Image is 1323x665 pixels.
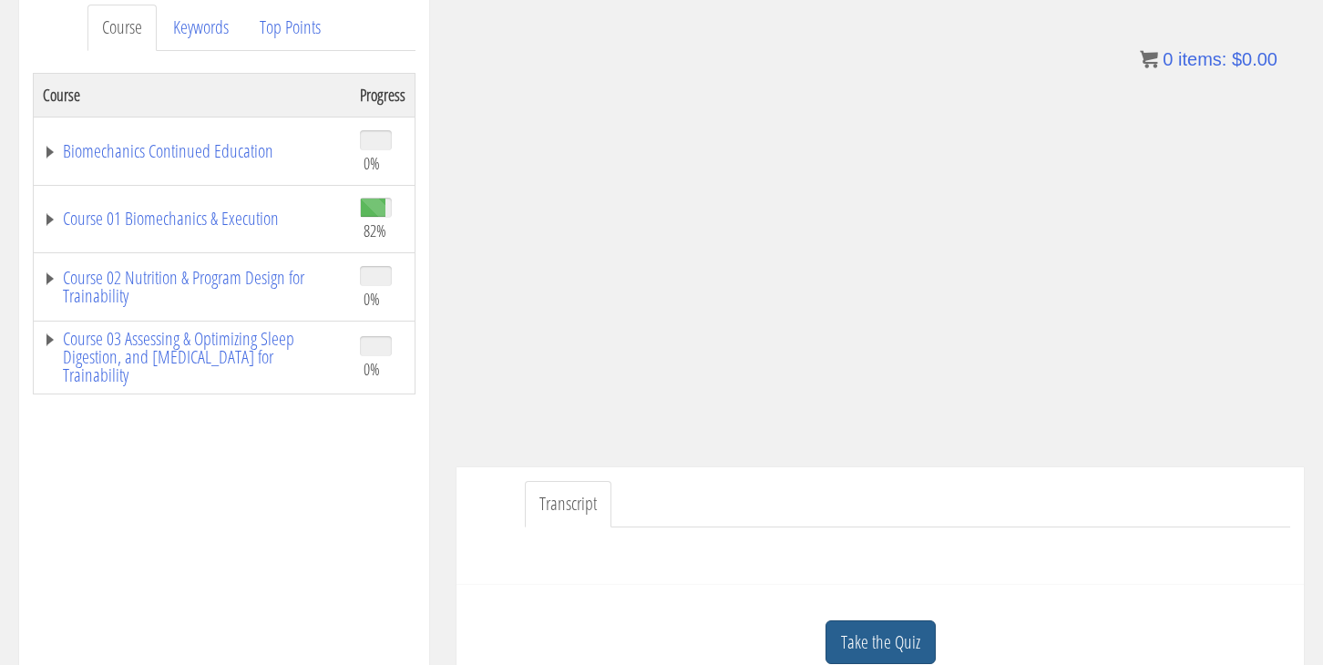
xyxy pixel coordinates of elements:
a: Course 02 Nutrition & Program Design for Trainability [43,269,342,305]
span: $ [1232,49,1242,69]
bdi: 0.00 [1232,49,1277,69]
a: Transcript [525,481,611,527]
span: items: [1178,49,1226,69]
a: Course 03 Assessing & Optimizing Sleep Digestion, and [MEDICAL_DATA] for Trainability [43,330,342,384]
a: Top Points [245,5,335,51]
a: 0 items: $0.00 [1140,49,1277,69]
th: Course [34,73,352,117]
span: 82% [364,220,386,240]
a: Keywords [159,5,243,51]
span: 0 [1163,49,1173,69]
th: Progress [351,73,415,117]
a: Biomechanics Continued Education [43,142,342,160]
span: 0% [364,359,380,379]
span: 0% [364,153,380,173]
a: Course 01 Biomechanics & Execution [43,210,342,228]
a: Course [87,5,157,51]
a: Take the Quiz [826,620,936,665]
img: icon11.png [1140,50,1158,68]
span: 0% [364,289,380,309]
